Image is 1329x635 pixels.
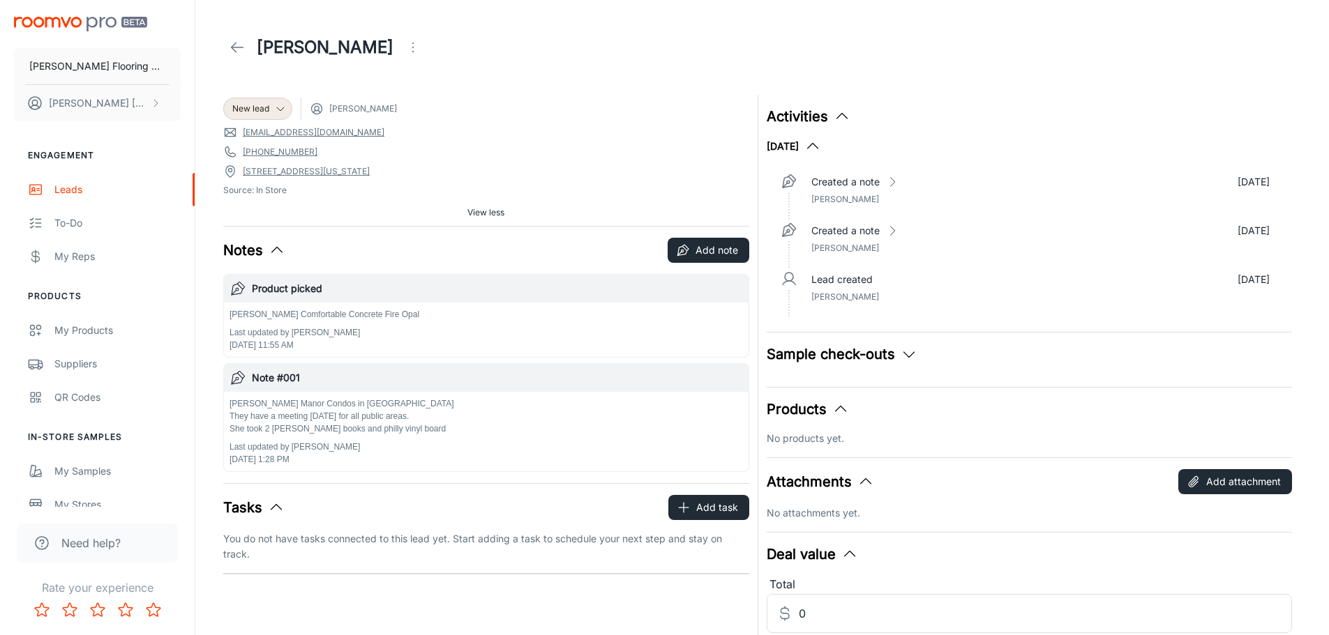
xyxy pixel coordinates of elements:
p: Lead created [811,272,873,287]
button: Add task [668,495,749,520]
button: Note #001[PERSON_NAME] Manor Condos in [GEOGRAPHIC_DATA] They have a meeting [DATE] for all publi... [224,364,749,471]
p: No products yet. [767,431,1293,446]
span: Need help? [61,535,121,551]
button: Rate 4 star [112,596,140,624]
div: Suppliers [54,356,181,372]
p: [DATE] [1238,223,1270,238]
p: [DATE] 11:55 AM [230,339,419,351]
p: [DATE] [1238,174,1270,190]
div: My Reps [54,249,181,264]
p: [PERSON_NAME] Manor Condos in [GEOGRAPHIC_DATA] They have a meeting [DATE] for all public areas. ... [230,397,454,435]
input: Estimated deal value [799,594,1293,633]
h6: Product picked [252,281,743,296]
button: Add note [668,238,749,263]
p: Created a note [811,174,880,190]
button: Rate 3 star [84,596,112,624]
button: Attachments [767,471,874,492]
button: Product picked[PERSON_NAME] Comfortable Concrete Fire OpalLast updated by [PERSON_NAME][DATE] 11:... [224,275,749,357]
div: To-do [54,215,181,231]
button: Add attachment [1178,469,1292,494]
button: Deal value [767,544,858,565]
p: Last updated by [PERSON_NAME] [230,441,454,453]
p: Last updated by [PERSON_NAME] [230,326,419,339]
div: QR Codes [54,390,181,405]
span: [PERSON_NAME] [811,291,879,302]
button: Sample check-outs [767,344,917,365]
img: Roomvo PRO Beta [14,17,147,31]
button: Rate 5 star [140,596,167,624]
div: New lead [223,98,292,120]
p: [PERSON_NAME] Comfortable Concrete Fire Opal [230,308,419,321]
div: My Stores [54,497,181,512]
span: Source: In Store [223,184,749,197]
p: Rate your experience [11,579,183,596]
button: View less [462,202,510,223]
span: [PERSON_NAME] [329,102,397,115]
div: Leads [54,182,181,197]
span: [PERSON_NAME] [811,243,879,253]
div: Total [767,576,1293,594]
p: [DATE] 1:28 PM [230,453,454,466]
p: [DATE] [1238,272,1270,287]
h6: Note #001 [252,370,743,385]
button: Rate 2 star [56,596,84,624]
button: Tasks [223,497,285,518]
a: [STREET_ADDRESS][US_STATE] [243,165,370,178]
p: [PERSON_NAME] Flooring Center [29,59,165,74]
span: [PERSON_NAME] [811,194,879,204]
button: Products [767,399,849,420]
button: [PERSON_NAME] [PERSON_NAME] [14,85,181,121]
p: [PERSON_NAME] [PERSON_NAME] [49,95,147,111]
a: [PHONE_NUMBER] [243,146,317,158]
div: My Samples [54,464,181,479]
p: You do not have tasks connected to this lead yet. Start adding a task to schedule your next step ... [223,531,749,562]
p: No attachments yet. [767,505,1293,521]
button: Notes [223,240,285,261]
div: My Products [54,323,181,338]
a: [EMAIL_ADDRESS][DOMAIN_NAME] [243,126,384,139]
button: [PERSON_NAME] Flooring Center [14,48,181,84]
span: View less [467,206,504,219]
button: Activities [767,106,850,127]
button: Rate 1 star [28,596,56,624]
span: New lead [232,102,269,115]
button: [DATE] [767,138,821,155]
p: Created a note [811,223,880,238]
h1: [PERSON_NAME] [257,35,393,60]
button: Open menu [399,33,427,61]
